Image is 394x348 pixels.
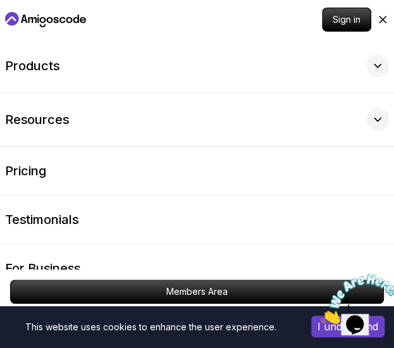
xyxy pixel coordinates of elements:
[5,162,46,180] p: Pricing
[9,316,292,339] div: This website uses cookies to enhance the user experience.
[11,280,383,303] p: Members Area
[5,259,80,277] p: For Business
[5,57,59,75] p: Products
[5,9,86,30] a: Home page
[316,269,394,329] iframe: chat widget
[5,5,83,55] img: Chat attention grabber
[5,111,69,128] p: Resources
[322,8,371,32] a: Sign in
[5,5,10,16] span: 1
[323,8,371,31] p: Sign in
[10,280,384,304] a: Members Area
[5,211,78,228] p: Testimonials
[311,316,385,337] button: Accept cookies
